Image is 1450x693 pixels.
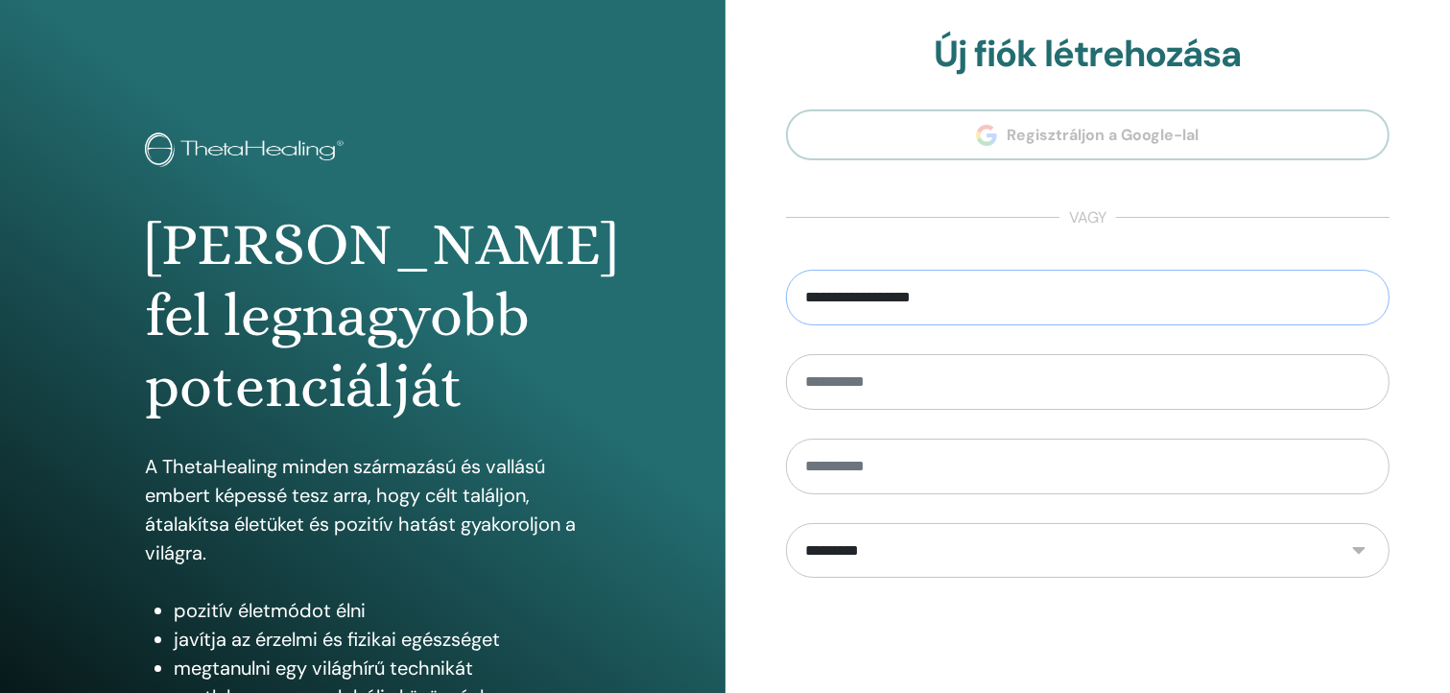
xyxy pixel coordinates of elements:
[786,33,1391,77] h2: Új fiók létrehozása
[145,209,581,423] h1: [PERSON_NAME] fel legnagyobb potenciálját
[174,654,581,682] li: megtanulni egy világhírű technikát
[145,452,581,567] p: A ThetaHealing minden származású és vallású embert képessé tesz arra, hogy célt találjon, átalakí...
[174,596,581,625] li: pozitív életmódot élni
[1059,206,1116,229] span: vagy
[174,625,581,654] li: javítja az érzelmi és fizikai egészséget
[941,607,1233,681] iframe: reCAPTCHA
